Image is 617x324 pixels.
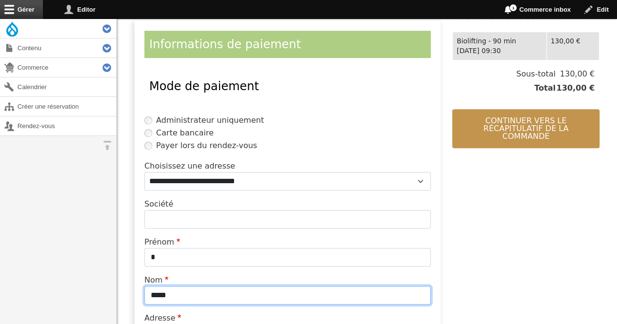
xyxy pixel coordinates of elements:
[149,79,259,93] span: Mode de paiement
[556,68,595,80] span: 130,00 €
[149,38,301,51] span: Informations de paiement
[457,36,542,46] div: Biolifting - 90 min
[457,47,500,55] time: [DATE] 09:30
[156,140,257,152] label: Payer lors du rendez-vous
[144,160,235,172] label: Choisissez une adresse
[156,127,214,139] label: Carte bancaire
[546,32,599,60] td: 130,00 €
[452,109,599,148] button: Continuer vers le récapitulatif de la commande
[144,274,171,286] label: Nom
[556,82,595,94] span: 130,00 €
[98,136,117,155] button: Orientation horizontale
[144,236,182,248] label: Prénom
[509,4,517,12] span: 1
[144,198,173,210] label: Société
[516,68,556,80] span: Sous-total
[534,82,556,94] span: Total
[156,114,264,126] label: Administrateur uniquement
[144,312,183,324] label: Adresse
